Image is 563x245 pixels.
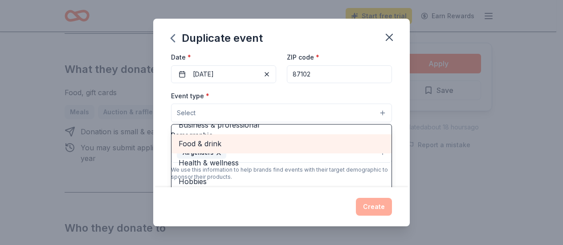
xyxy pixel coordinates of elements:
[171,124,392,231] div: Select
[179,138,384,149] span: Food & drink
[179,157,384,169] span: Health & wellness
[179,176,384,187] span: Hobbies
[171,104,392,122] button: Select
[179,119,384,131] span: Business & professional
[177,108,196,118] span: Select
